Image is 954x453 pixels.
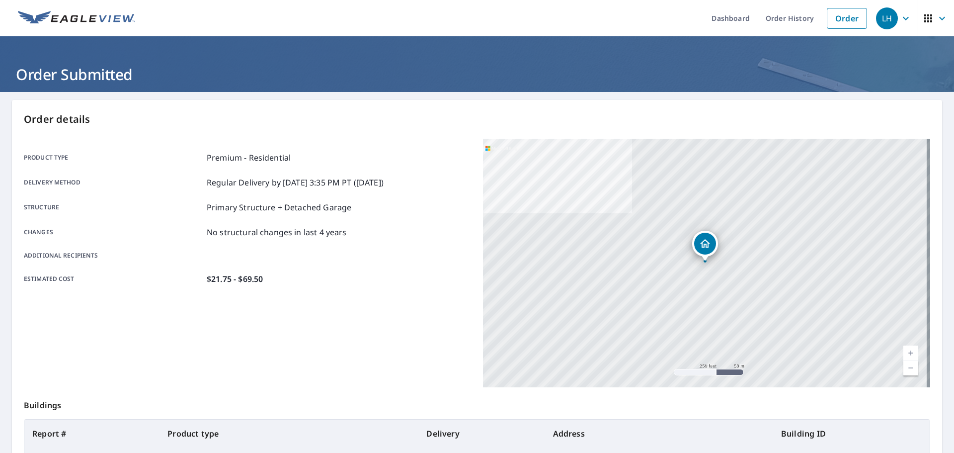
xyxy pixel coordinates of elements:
p: Premium - Residential [207,152,291,164]
a: Order [827,8,867,29]
a: Current Level 17, Zoom In [903,346,918,361]
h1: Order Submitted [12,64,942,85]
th: Building ID [773,420,930,448]
p: Changes [24,226,203,238]
p: Delivery method [24,177,203,188]
div: Dropped pin, building 1, Residential property, 7510 Pawling St Philadelphia, PA 19128 [692,231,718,262]
p: Primary Structure + Detached Garage [207,201,351,213]
p: Additional recipients [24,251,203,260]
p: $21.75 - $69.50 [207,273,263,285]
th: Report # [24,420,159,448]
p: Structure [24,201,203,213]
th: Delivery [418,420,545,448]
p: Product type [24,152,203,164]
p: Regular Delivery by [DATE] 3:35 PM PT ([DATE]) [207,177,384,188]
th: Address [545,420,773,448]
th: Product type [159,420,418,448]
p: Estimated cost [24,273,203,285]
div: LH [876,7,898,29]
a: Current Level 17, Zoom Out [903,361,918,375]
p: Buildings [24,387,930,419]
p: No structural changes in last 4 years [207,226,347,238]
p: Order details [24,112,930,127]
img: EV Logo [18,11,135,26]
